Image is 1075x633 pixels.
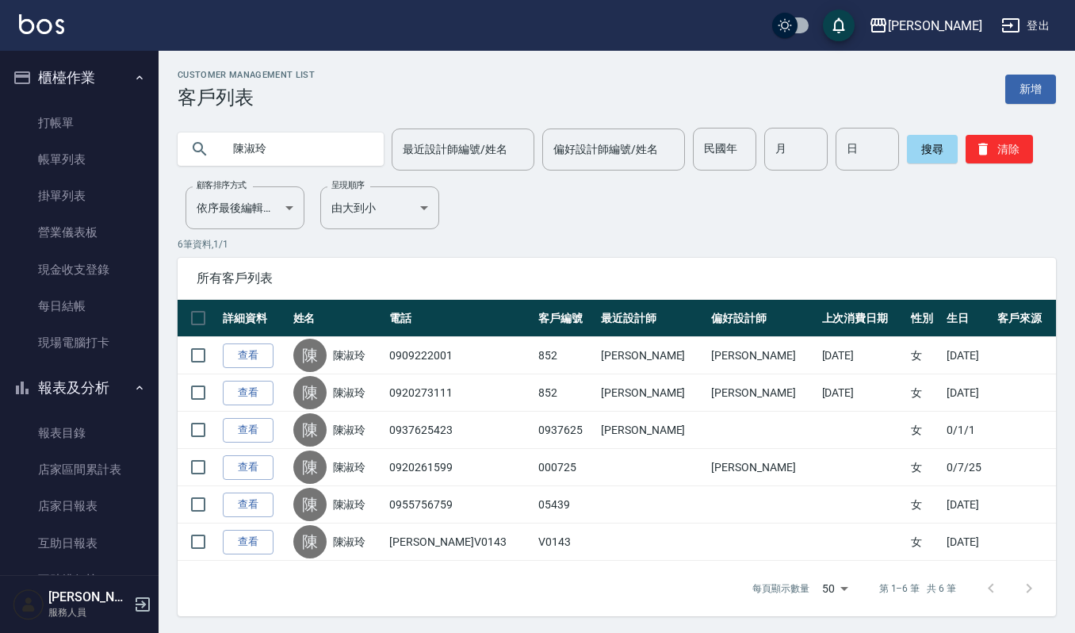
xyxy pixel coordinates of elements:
[48,605,129,620] p: 服務人員
[823,10,855,41] button: save
[907,135,958,163] button: 搜尋
[186,186,304,229] div: 依序最後編輯時間
[178,237,1056,251] p: 6 筆資料, 1 / 1
[818,374,907,412] td: [DATE]
[943,337,993,374] td: [DATE]
[331,179,365,191] label: 呈現順序
[385,337,534,374] td: 0909222001
[223,530,274,554] a: 查看
[907,374,943,412] td: 女
[6,141,152,178] a: 帳單列表
[818,300,907,337] th: 上次消費日期
[534,337,597,374] td: 852
[597,337,707,374] td: [PERSON_NAME]
[966,135,1033,163] button: 清除
[320,186,439,229] div: 由大到小
[943,486,993,524] td: [DATE]
[178,70,315,80] h2: Customer Management List
[6,178,152,214] a: 掛單列表
[385,449,534,486] td: 0920261599
[816,567,854,610] div: 50
[597,412,707,449] td: [PERSON_NAME]
[385,524,534,561] td: [PERSON_NAME]V0143
[6,415,152,451] a: 報表目錄
[385,486,534,524] td: 0955756759
[385,374,534,412] td: 0920273111
[752,581,809,596] p: 每頁顯示數量
[223,381,274,405] a: 查看
[995,11,1056,40] button: 登出
[818,337,907,374] td: [DATE]
[48,589,129,605] h5: [PERSON_NAME]
[943,412,993,449] td: 0/1/1
[707,374,817,412] td: [PERSON_NAME]
[943,449,993,486] td: 0/7/25
[707,300,817,337] th: 偏好設計師
[907,524,943,561] td: 女
[333,385,366,401] a: 陳淑玲
[534,524,597,561] td: V0143
[293,488,327,521] div: 陳
[6,562,152,598] a: 互助排行榜
[907,300,943,337] th: 性別
[223,418,274,443] a: 查看
[707,449,817,486] td: [PERSON_NAME]
[293,376,327,409] div: 陳
[888,16,982,36] div: [PERSON_NAME]
[534,300,597,337] th: 客戶編號
[943,300,993,337] th: 生日
[6,488,152,524] a: 店家日報表
[197,270,1037,286] span: 所有客戶列表
[385,300,534,337] th: 電話
[6,367,152,409] button: 報表及分析
[907,449,943,486] td: 女
[197,179,247,191] label: 顧客排序方式
[223,455,274,480] a: 查看
[6,214,152,251] a: 營業儀表板
[385,412,534,449] td: 0937625423
[6,251,152,288] a: 現金收支登錄
[223,343,274,368] a: 查看
[6,57,152,98] button: 櫃檯作業
[863,10,989,42] button: [PERSON_NAME]
[943,374,993,412] td: [DATE]
[333,347,366,363] a: 陳淑玲
[907,337,943,374] td: 女
[222,128,371,171] input: 搜尋關鍵字
[293,451,327,484] div: 陳
[6,105,152,141] a: 打帳單
[333,497,366,512] a: 陳淑玲
[534,449,597,486] td: 000725
[534,412,597,449] td: 0937625
[6,451,152,488] a: 店家區間累計表
[6,288,152,324] a: 每日結帳
[289,300,386,337] th: 姓名
[333,422,366,438] a: 陳淑玲
[707,337,817,374] td: [PERSON_NAME]
[6,525,152,562] a: 互助日報表
[293,339,327,372] div: 陳
[597,300,707,337] th: 最近設計師
[993,300,1056,337] th: 客戶來源
[19,14,64,34] img: Logo
[907,486,943,524] td: 女
[943,524,993,561] td: [DATE]
[178,86,315,109] h3: 客戶列表
[597,374,707,412] td: [PERSON_NAME]
[1005,75,1056,104] a: 新增
[223,493,274,517] a: 查看
[879,581,956,596] p: 第 1–6 筆 共 6 筆
[6,324,152,361] a: 現場電腦打卡
[13,589,44,620] img: Person
[293,525,327,558] div: 陳
[534,374,597,412] td: 852
[907,412,943,449] td: 女
[333,534,366,550] a: 陳淑玲
[534,486,597,524] td: 05439
[219,300,289,337] th: 詳細資料
[293,413,327,447] div: 陳
[333,459,366,475] a: 陳淑玲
